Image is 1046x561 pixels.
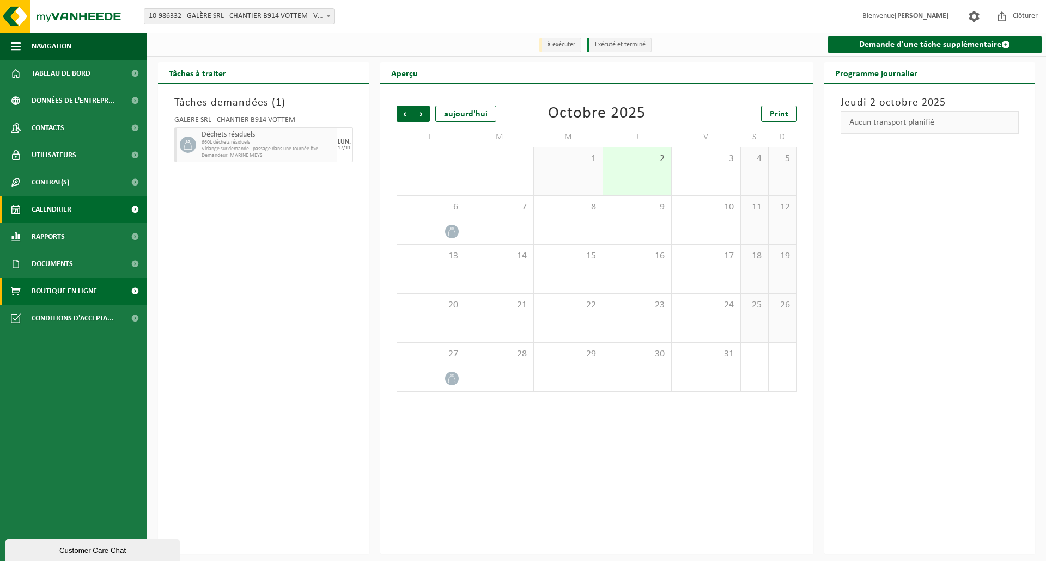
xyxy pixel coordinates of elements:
h2: Programme journalier [824,62,928,83]
div: Aucun transport planifié [841,111,1019,134]
span: Utilisateurs [32,141,76,169]
span: Contrat(s) [32,169,69,196]
span: 22 [539,299,597,311]
span: 24 [677,299,734,311]
span: 1 [276,97,282,108]
span: 7 [471,201,528,213]
span: 660L déchets résiduels [202,139,334,146]
span: 26 [774,299,790,311]
div: aujourd'hui [435,106,496,122]
span: 5 [774,153,790,165]
span: 28 [471,348,528,360]
span: 18 [746,250,763,262]
span: 27 [403,348,459,360]
span: Contacts [32,114,64,141]
div: LUN. [338,139,351,145]
span: Déchets résiduels [202,131,334,139]
span: 23 [609,299,666,311]
div: 17/11 [338,145,351,151]
h2: Tâches à traiter [158,62,237,83]
span: 17 [677,250,734,262]
li: Exécuté et terminé [587,38,652,52]
span: 19 [774,250,790,262]
span: Suivant [413,106,430,122]
span: 30 [609,348,666,360]
h2: Aperçu [380,62,429,83]
span: 10-986332 - GALÈRE SRL - CHANTIER B914 VOTTEM - VOTTEM [144,8,335,24]
span: 14 [471,250,528,262]
span: 16 [609,250,666,262]
span: 29 [539,348,597,360]
span: 25 [746,299,763,311]
span: 2 [609,153,666,165]
span: Navigation [32,33,71,60]
span: 20 [403,299,459,311]
span: Documents [32,250,73,278]
span: Demandeur: MARINE MEYS [202,152,334,159]
span: Précédent [397,106,413,122]
span: 10-986332 - GALÈRE SRL - CHANTIER B914 VOTTEM - VOTTEM [144,9,334,24]
span: 12 [774,201,790,213]
li: à exécuter [539,38,581,52]
span: 10 [677,201,734,213]
div: Octobre 2025 [548,106,646,122]
td: M [534,127,603,147]
span: Conditions d'accepta... [32,305,114,332]
span: 4 [746,153,763,165]
span: Données de l'entrepr... [32,87,115,114]
td: L [397,127,465,147]
span: 21 [471,299,528,311]
a: Print [761,106,797,122]
h3: Jeudi 2 octobre 2025 [841,95,1019,111]
span: Vidange sur demande - passage dans une tournée fixe [202,146,334,152]
td: V [672,127,740,147]
a: Demande d'une tâche supplémentaire [828,36,1042,53]
td: M [465,127,534,147]
td: S [741,127,769,147]
iframe: chat widget [5,537,182,561]
span: Rapports [32,223,65,250]
span: Tableau de bord [32,60,90,87]
span: Boutique en ligne [32,278,97,305]
strong: [PERSON_NAME] [895,12,949,20]
span: 9 [609,201,666,213]
span: 3 [677,153,734,165]
span: Calendrier [32,196,71,223]
span: Print [770,110,788,119]
div: GALÈRE SRL - CHANTIER B914 VOTTEM [174,116,353,127]
span: 13 [403,250,459,262]
span: 15 [539,250,597,262]
span: 1 [539,153,597,165]
td: J [603,127,672,147]
span: 8 [539,201,597,213]
span: 11 [746,201,763,213]
span: 6 [403,201,459,213]
h3: Tâches demandées ( ) [174,95,353,111]
span: 31 [677,348,734,360]
td: D [769,127,796,147]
